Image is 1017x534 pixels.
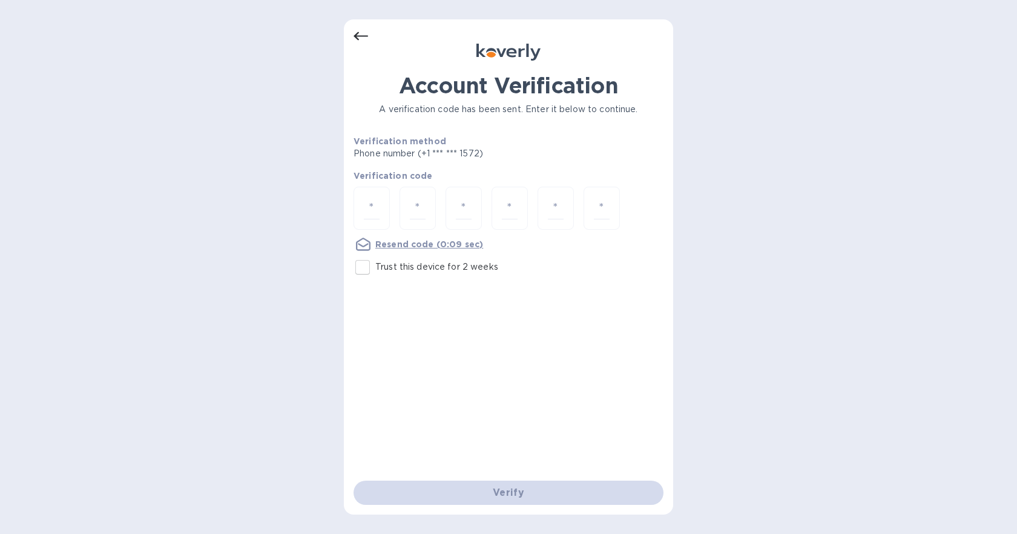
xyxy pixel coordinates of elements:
p: Verification code [354,170,663,182]
p: A verification code has been sent. Enter it below to continue. [354,103,663,116]
b: Verification method [354,136,446,146]
p: Phone number (+1 *** *** 1572) [354,147,576,160]
p: Trust this device for 2 weeks [375,261,498,273]
h1: Account Verification [354,73,663,98]
u: Resend code (0:09 sec) [375,239,483,249]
